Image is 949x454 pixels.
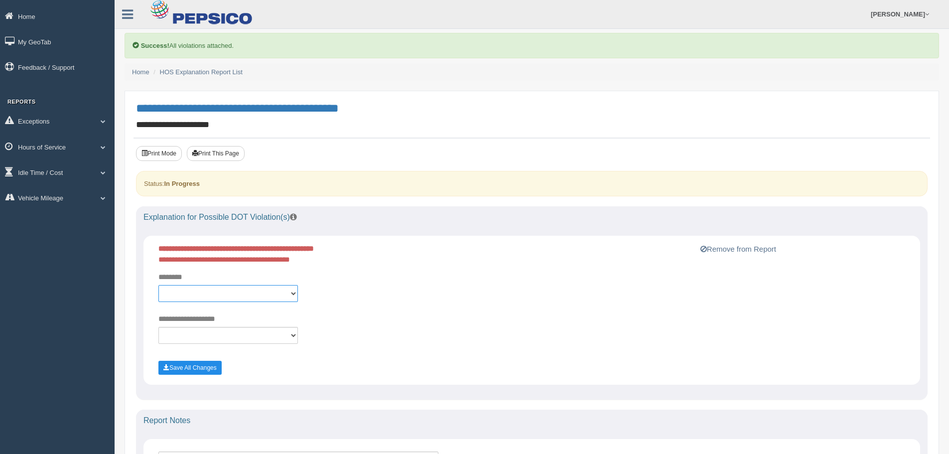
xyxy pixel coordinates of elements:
div: Explanation for Possible DOT Violation(s) [136,206,928,228]
button: Print This Page [187,146,245,161]
div: Status: [136,171,928,196]
button: Save [158,361,222,375]
strong: In Progress [164,180,200,187]
button: Remove from Report [697,243,779,255]
div: Report Notes [136,410,928,432]
button: Print Mode [136,146,182,161]
a: Home [132,68,149,76]
a: HOS Explanation Report List [160,68,243,76]
div: All violations attached. [125,33,939,58]
b: Success! [141,42,169,49]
